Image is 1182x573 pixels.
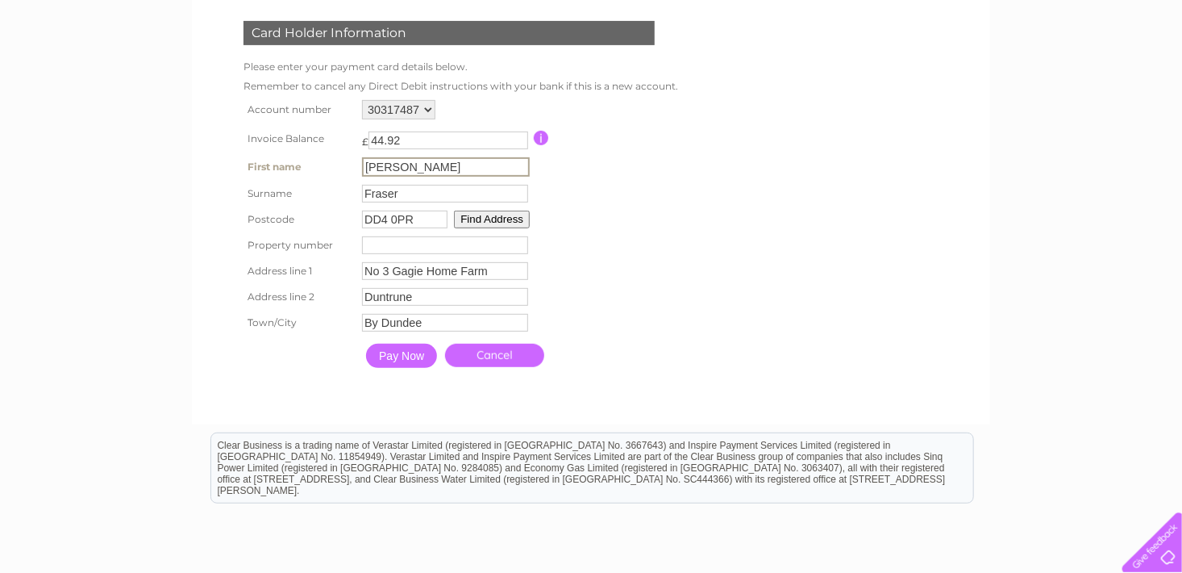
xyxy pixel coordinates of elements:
[1075,69,1114,81] a: Contact
[239,96,358,123] th: Account number
[1042,69,1065,81] a: Blog
[239,232,358,258] th: Property number
[239,181,358,207] th: Surname
[454,211,530,228] button: Find Address
[239,310,358,336] th: Town/City
[211,9,973,78] div: Clear Business is a trading name of Verastar Limited (registered in [GEOGRAPHIC_DATA] No. 3667643...
[243,21,655,45] div: Card Holder Information
[984,69,1032,81] a: Telecoms
[239,207,358,232] th: Postcode
[534,131,549,145] input: Information
[239,284,358,310] th: Address line 2
[366,344,437,368] input: Pay Now
[239,123,358,153] th: Invoice Balance
[239,57,682,77] td: Please enter your payment card details below.
[239,258,358,284] th: Address line 1
[898,69,929,81] a: Water
[878,8,989,28] a: 0333 014 3131
[41,42,123,91] img: logo.png
[362,128,368,148] td: £
[939,69,974,81] a: Energy
[239,153,358,181] th: First name
[239,77,682,96] td: Remember to cancel any Direct Debit instructions with your bank if this is a new account.
[445,344,544,367] a: Cancel
[1129,69,1167,81] a: Log out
